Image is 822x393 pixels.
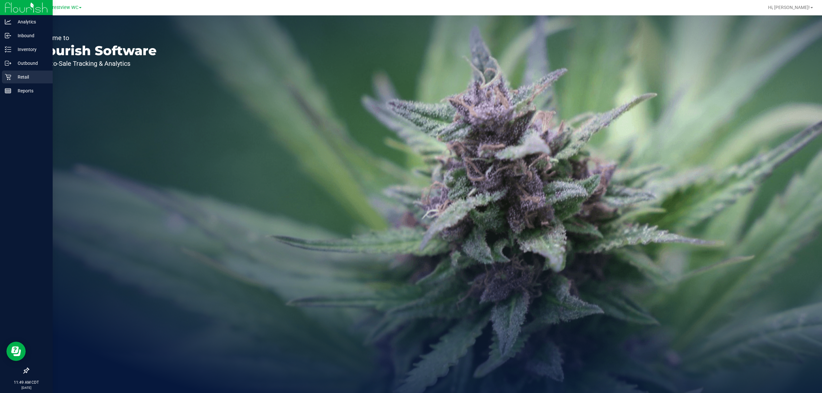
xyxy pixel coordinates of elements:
inline-svg: Outbound [5,60,11,66]
p: Outbound [11,59,50,67]
p: Flourish Software [35,44,157,57]
inline-svg: Analytics [5,19,11,25]
p: Reports [11,87,50,95]
p: Welcome to [35,35,157,41]
inline-svg: Retail [5,74,11,80]
span: Hi, [PERSON_NAME]! [768,5,810,10]
iframe: Resource center [6,342,26,361]
p: Inbound [11,32,50,39]
inline-svg: Inventory [5,46,11,53]
p: Inventory [11,46,50,53]
span: Crestview WC [49,5,78,10]
p: Analytics [11,18,50,26]
p: 11:49 AM CDT [3,380,50,385]
inline-svg: Reports [5,88,11,94]
p: Seed-to-Sale Tracking & Analytics [35,60,157,67]
p: [DATE] [3,385,50,390]
p: Retail [11,73,50,81]
inline-svg: Inbound [5,32,11,39]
